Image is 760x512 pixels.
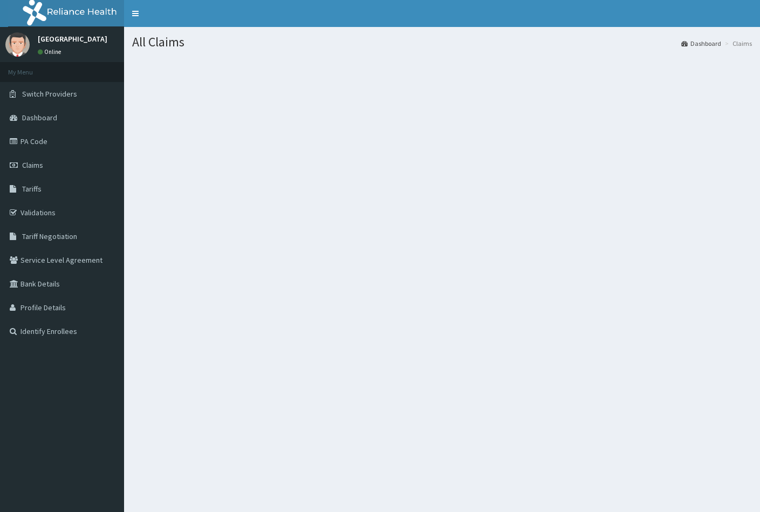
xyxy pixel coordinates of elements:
h1: All Claims [132,35,752,49]
span: Dashboard [22,113,57,122]
span: Tariffs [22,184,42,194]
a: Dashboard [681,39,721,48]
a: Online [38,48,64,56]
img: User Image [5,32,30,57]
p: [GEOGRAPHIC_DATA] [38,35,107,43]
li: Claims [722,39,752,48]
span: Tariff Negotiation [22,231,77,241]
span: Switch Providers [22,89,77,99]
span: Claims [22,160,43,170]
